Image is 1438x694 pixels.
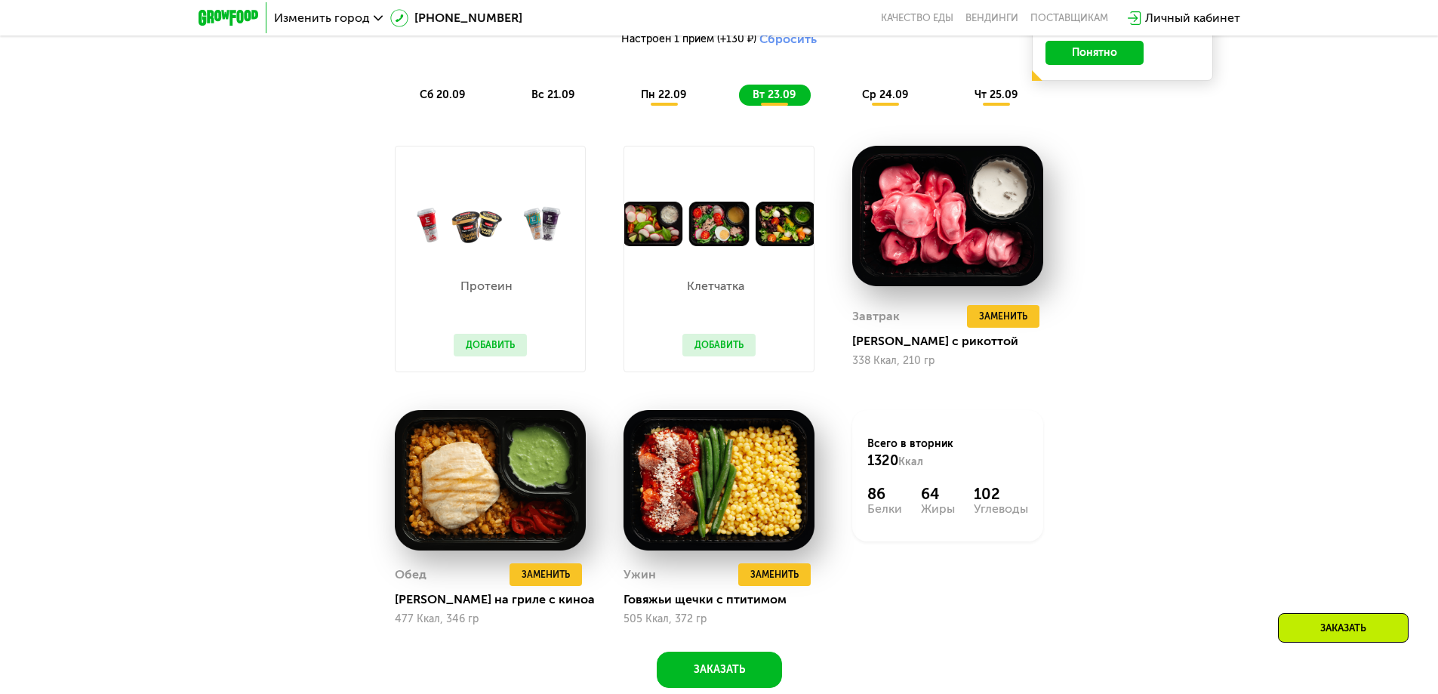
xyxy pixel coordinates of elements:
button: Заказать [657,652,782,688]
span: Заменить [979,309,1027,324]
div: поставщикам [1030,12,1108,24]
span: ср 24.09 [862,88,908,101]
a: Качество еды [881,12,953,24]
div: [PERSON_NAME] на гриле с киноа [395,592,598,607]
button: Заменить [510,563,582,586]
div: Говяжьи щечки с птитимом [624,592,827,607]
div: Заказать [1278,613,1409,643]
div: 505 Ккал, 372 гр [624,613,814,625]
button: Понятно [1045,41,1144,65]
p: Протеин [454,280,519,292]
span: вс 21.09 [531,88,574,101]
span: Заменить [522,567,570,582]
button: Сбросить [759,32,817,47]
div: Ужин [624,563,656,586]
div: Всего в вторник [867,436,1028,470]
span: Изменить город [274,12,370,24]
button: Заменить [738,563,811,586]
span: Заменить [750,567,799,582]
div: Жиры [921,503,955,515]
span: сб 20.09 [420,88,465,101]
span: Настроен 1 прием (+130 ₽) [621,34,756,45]
div: Белки [867,503,902,515]
div: 64 [921,485,955,503]
div: [PERSON_NAME] с рикоттой [852,334,1055,349]
button: Добавить [682,334,756,356]
span: чт 25.09 [975,88,1018,101]
p: Клетчатка [682,280,748,292]
button: Заменить [967,305,1039,328]
a: Вендинги [965,12,1018,24]
div: 477 Ккал, 346 гр [395,613,586,625]
div: Завтрак [852,305,900,328]
span: пн 22.09 [641,88,686,101]
div: Углеводы [974,503,1028,515]
button: Добавить [454,334,527,356]
a: [PHONE_NUMBER] [390,9,522,27]
div: 338 Ккал, 210 гр [852,355,1043,367]
div: 102 [974,485,1028,503]
span: Ккал [898,455,923,468]
span: 1320 [867,452,898,469]
div: Личный кабинет [1145,9,1240,27]
span: вт 23.09 [753,88,796,101]
div: 86 [867,485,902,503]
div: Обед [395,563,426,586]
